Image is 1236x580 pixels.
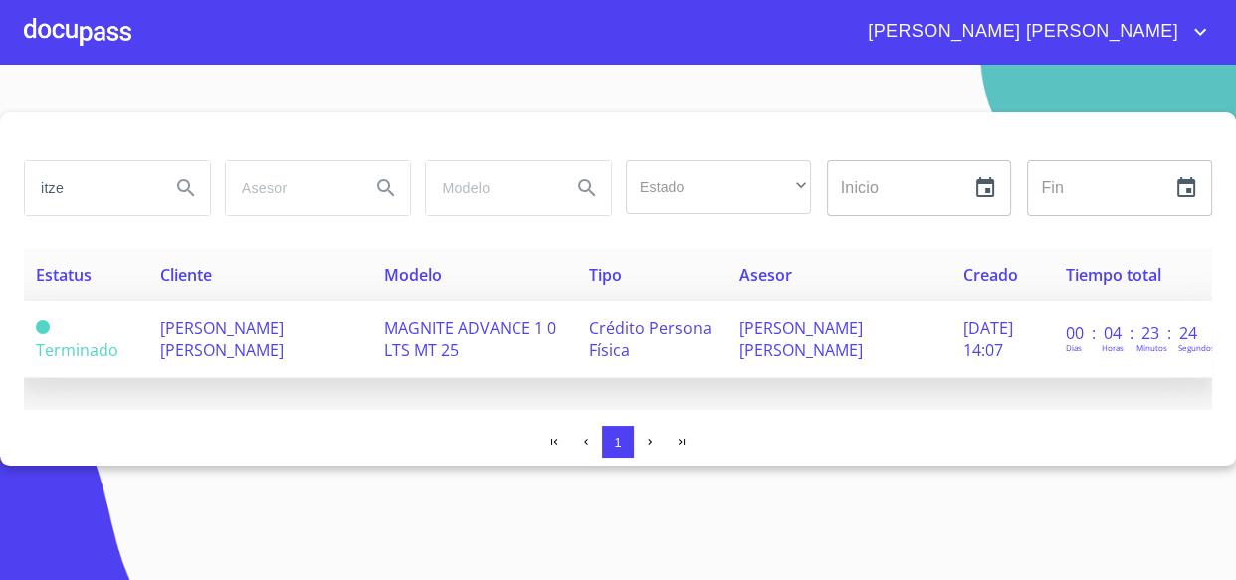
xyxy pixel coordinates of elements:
span: [PERSON_NAME] [PERSON_NAME] [160,317,284,361]
span: Tipo [589,264,622,286]
button: Search [563,164,611,212]
input: search [226,161,355,215]
span: Terminado [36,339,118,361]
span: Cliente [160,264,212,286]
span: [PERSON_NAME] [PERSON_NAME] [739,317,863,361]
span: [PERSON_NAME] [PERSON_NAME] [853,16,1188,48]
span: MAGNITE ADVANCE 1 0 LTS MT 25 [384,317,556,361]
button: Search [162,164,210,212]
span: Estatus [36,264,92,286]
span: Modelo [384,264,442,286]
span: 1 [614,435,621,450]
input: search [25,161,154,215]
span: Tiempo total [1066,264,1161,286]
div: ​ [626,160,811,214]
button: Search [362,164,410,212]
p: Dias [1066,342,1082,353]
span: [DATE] 14:07 [963,317,1013,361]
p: Minutos [1136,342,1167,353]
p: Segundos [1178,342,1215,353]
button: account of current user [853,16,1212,48]
p: 00 : 04 : 23 : 24 [1066,322,1200,344]
span: Asesor [739,264,792,286]
span: Terminado [36,320,50,334]
span: Crédito Persona Física [589,317,712,361]
p: Horas [1102,342,1124,353]
input: search [426,161,555,215]
button: 1 [602,426,634,458]
span: Creado [963,264,1018,286]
